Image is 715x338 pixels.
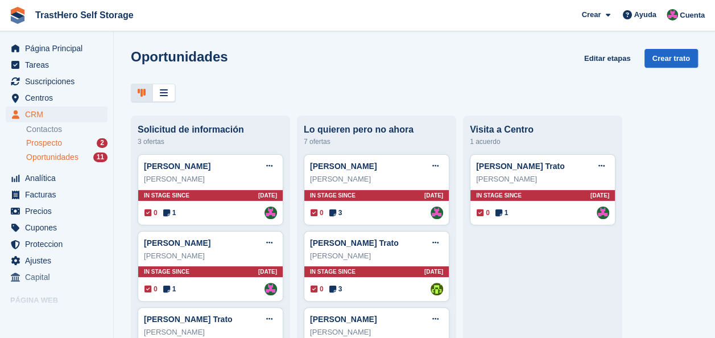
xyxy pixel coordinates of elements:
[144,284,158,294] span: 0
[310,250,443,262] div: [PERSON_NAME]
[131,49,228,64] h1: Oportunidades
[25,203,93,219] span: Precios
[6,236,108,252] a: menu
[431,207,443,219] img: Marua Grioui
[329,284,342,294] span: 3
[6,253,108,269] a: menu
[26,151,108,163] a: Oportunidades 11
[590,191,609,200] span: [DATE]
[310,267,356,276] span: In stage since
[25,236,93,252] span: Proteccion
[424,191,443,200] span: [DATE]
[144,250,277,262] div: [PERSON_NAME]
[667,9,678,20] img: Marua Grioui
[470,125,615,135] div: Visita a Centro
[25,40,93,56] span: Página Principal
[25,90,93,106] span: Centros
[25,106,93,122] span: CRM
[144,174,277,185] div: [PERSON_NAME]
[144,208,158,218] span: 0
[25,253,93,269] span: Ajustes
[304,135,449,149] div: 7 ofertas
[144,267,189,276] span: In stage since
[6,220,108,236] a: menu
[476,191,522,200] span: In stage since
[25,309,93,325] span: página web
[6,203,108,219] a: menu
[25,269,93,285] span: Capital
[6,57,108,73] a: menu
[470,135,615,149] div: 1 acuerdo
[310,174,443,185] div: [PERSON_NAME]
[476,162,565,171] a: [PERSON_NAME] Trato
[10,295,113,306] span: Página web
[26,124,108,135] a: Contactos
[304,125,449,135] div: Lo quieren pero no ahora
[144,162,210,171] a: [PERSON_NAME]
[6,40,108,56] a: menu
[6,309,108,325] a: menú
[329,208,342,218] span: 3
[310,162,377,171] a: [PERSON_NAME]
[25,170,93,186] span: Analítica
[9,7,26,24] img: stora-icon-8386f47178a22dfd0bd8f6a31ec36ba5ce8667c1dd55bd0f319d3a0aa187defe.svg
[144,238,210,248] a: [PERSON_NAME]
[311,284,324,294] span: 0
[258,267,277,276] span: [DATE]
[6,73,108,89] a: menu
[680,10,705,21] span: Cuenta
[163,284,176,294] span: 1
[310,327,443,338] div: [PERSON_NAME]
[310,238,399,248] a: [PERSON_NAME] Trato
[634,9,656,20] span: Ayuda
[31,6,138,24] a: TrastHero Self Storage
[25,73,93,89] span: Suscripciones
[163,208,176,218] span: 1
[25,187,93,203] span: Facturas
[310,191,356,200] span: In stage since
[311,208,324,218] span: 0
[6,90,108,106] a: menu
[6,170,108,186] a: menu
[6,269,108,285] a: menu
[144,315,233,324] a: [PERSON_NAME] Trato
[476,174,609,185] div: [PERSON_NAME]
[495,208,509,218] span: 1
[6,106,108,122] a: menu
[264,283,277,295] img: Marua Grioui
[138,135,283,149] div: 3 ofertas
[94,310,108,324] a: Vista previa de la tienda
[97,138,108,148] div: 2
[26,137,108,149] a: Prospecto 2
[477,208,490,218] span: 0
[6,187,108,203] a: menu
[26,138,62,149] span: Prospecto
[144,191,189,200] span: In stage since
[431,283,443,295] img: Luis Ubeda
[264,207,277,219] img: Marua Grioui
[138,125,283,135] div: Solicitud de información
[581,9,601,20] span: Crear
[597,207,609,219] img: Marua Grioui
[25,57,93,73] span: Tareas
[93,152,108,162] div: 11
[25,220,93,236] span: Cupones
[644,49,698,68] a: Crear trato
[258,191,277,200] span: [DATE]
[310,315,377,324] a: [PERSON_NAME]
[26,152,78,163] span: Oportunidades
[424,267,443,276] span: [DATE]
[580,49,635,68] a: Editar etapas
[144,327,277,338] div: [PERSON_NAME]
